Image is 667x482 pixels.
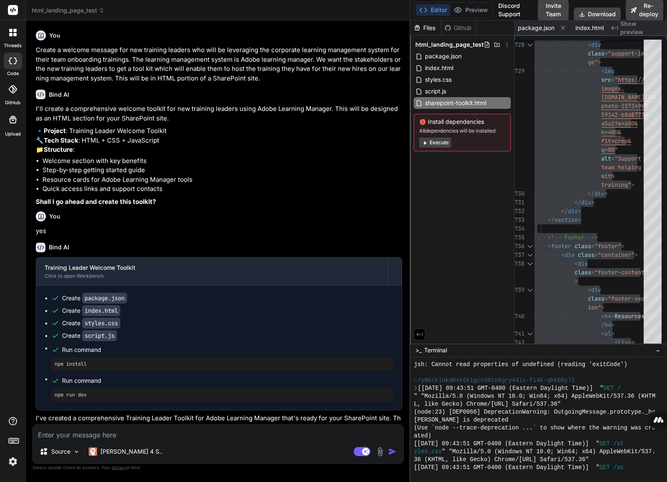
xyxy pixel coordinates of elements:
[49,243,69,251] h6: Bind AI
[62,346,393,354] span: Run command
[441,24,475,32] div: Github
[515,286,524,294] div: 739
[611,155,615,162] span: =
[424,98,487,108] span: sharepoint-toolkit.html
[578,251,595,259] span: class
[600,464,610,472] span: GET
[62,294,127,302] div: Create
[600,440,610,448] span: GET
[515,338,524,347] div: 742
[375,447,385,457] img: attachment
[414,424,655,432] span: (Use `node --trace-deprecation ...` to show where the warning was cre
[414,361,627,369] span: jsh: Cannot read properties of undefined (reading 'exitCode')
[42,175,402,185] li: Resource cards for Adobe Learning Manager tools
[49,212,60,221] h6: You
[82,318,120,329] code: styles.css
[601,146,615,153] span: q=80
[613,440,624,448] span: /st
[618,339,625,346] span: li
[4,42,22,49] label: threads
[611,312,615,320] span: >
[608,295,648,302] span: "footer-sect
[601,93,661,101] span: [DOMAIN_NAME][URL]
[575,242,591,250] span: class
[548,242,551,250] span: <
[414,432,431,440] span: ated)
[595,242,621,250] span: "footer"
[49,31,60,40] h6: You
[62,331,117,340] div: Create
[55,392,390,398] pre: npm run dev
[635,251,638,259] span: >
[601,304,605,311] span: >
[419,118,505,126] span: Install dependencies
[625,339,631,346] span: ><
[515,242,524,251] div: 736
[414,464,599,472] span: [[DATE] 09:43:51 GMT-0400 (Eastern Daylight Time)] "
[601,76,611,83] span: src
[44,146,73,153] strong: Structure
[388,447,397,456] img: icon
[525,286,535,294] div: Click to collapse the range.
[44,127,66,135] strong: Project
[424,86,447,96] span: script.js
[561,207,568,215] span: </
[442,448,655,456] span: " "Mozilla/5.0 (Windows NT 10.0; Win64; x64) AppleWebKit/537.
[82,305,120,316] code: index.html
[565,251,575,259] span: div
[515,329,524,338] div: 741
[515,251,524,259] div: 737
[575,260,578,267] span: <
[6,454,20,469] img: settings
[591,41,601,48] span: div
[618,76,645,83] span: https://
[615,76,618,83] span: "
[605,50,608,57] span: =
[42,184,402,194] li: Quick access links and support contacts
[414,440,599,448] span: [[DATE] 09:43:51 GMT-0400 (Eastern Daylight Time)] "
[611,76,615,83] span: =
[89,447,97,456] img: Claude 4 Sonnet
[601,85,625,92] span: images.
[515,189,524,198] div: 730
[588,286,591,294] span: <
[44,136,78,144] strong: Tech Stack
[525,251,535,259] div: Click to collapse the range.
[581,198,591,206] span: div
[588,304,601,311] span: ion"
[515,233,524,242] div: 735
[36,198,156,206] strong: Shall I go ahead and create this toolkit?
[595,190,605,197] span: div
[601,163,641,171] span: team helping
[525,259,535,268] div: Click to collapse the range.
[595,251,598,259] span: =
[601,321,605,329] span: /
[631,181,635,188] span: >
[656,346,660,354] span: −
[588,41,591,48] span: <
[515,259,524,268] div: 738
[620,20,660,36] span: Show preview
[568,207,578,215] span: div
[82,330,117,341] code: script.js
[575,198,581,206] span: </
[601,111,648,118] span: 59142-b8d87734
[601,137,631,145] span: fit=crop&
[36,414,402,432] p: I've created a comprehensive Training Leader Toolkit for Adobe Learning Manager that's ready for ...
[605,321,611,329] span: h4
[601,312,605,320] span: <
[515,312,524,321] div: 740
[601,181,631,188] span: training"
[588,58,598,66] span: ge"
[598,251,635,259] span: "container"
[601,67,605,75] span: <
[515,67,524,75] div: 729
[591,286,601,294] span: div
[525,329,535,338] div: Click to collapse the range.
[615,155,641,162] span: "Support
[608,50,648,57] span: "support-ima
[601,155,611,162] span: alt
[615,146,618,153] span: "
[36,45,402,83] p: Create a welcome message for new training leaders who will be leveraging the corporate learning m...
[551,242,571,250] span: footer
